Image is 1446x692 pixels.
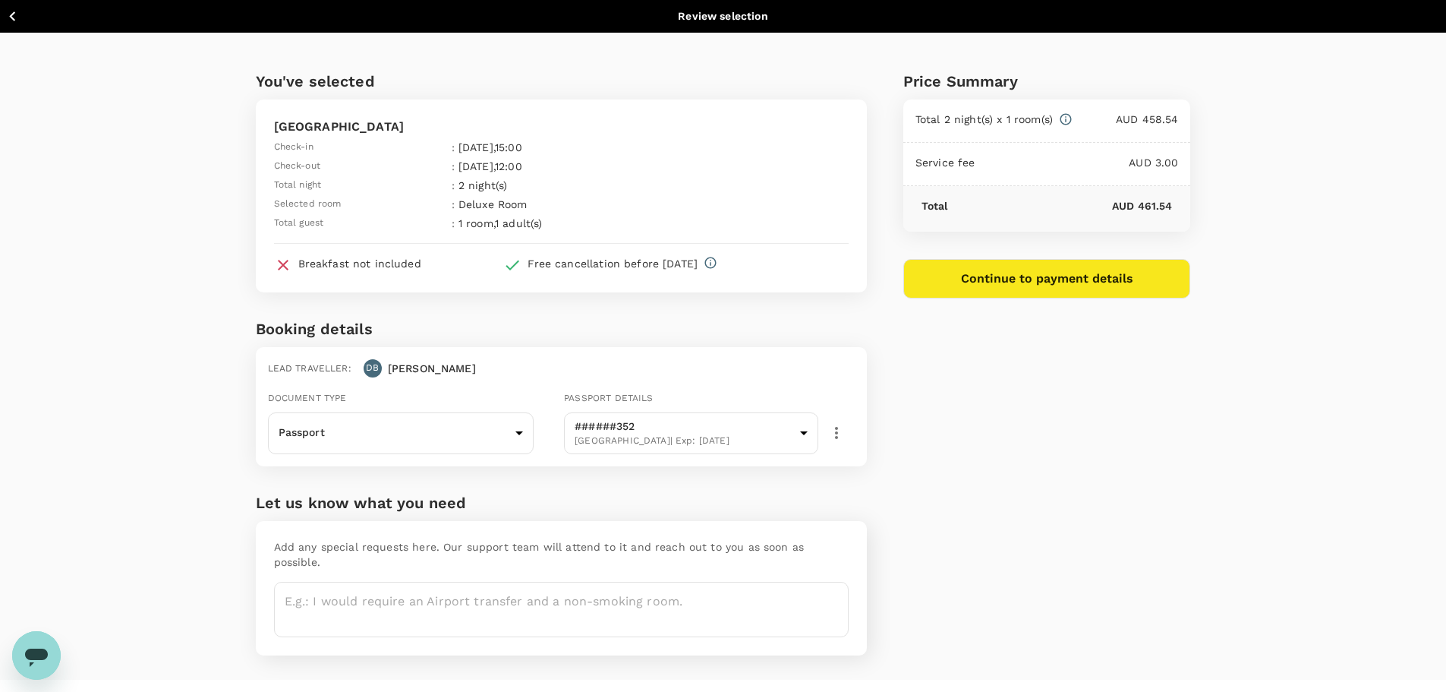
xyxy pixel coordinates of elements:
[564,408,818,459] div: ######352[GEOGRAPHIC_DATA]| Exp: [DATE]
[1073,112,1178,127] p: AUD 458.54
[268,414,534,452] div: Passport
[28,8,137,24] p: Back to hotel details
[915,112,1053,127] p: Total 2 night(s) x 1 room(s)
[921,198,948,213] p: Total
[274,539,849,570] p: Add any special requests here. Our support team will attend to it and reach out to you as soon as...
[452,197,455,212] span: :
[452,140,455,155] span: :
[274,197,342,212] span: Selected room
[678,8,767,24] div: Review selection
[256,69,867,93] h6: You've selected
[704,256,717,270] svg: Full refund before 2025-10-03 23:59 Cancelation after 2025-10-03 23:59, cancelation fee of AUD 20...
[458,159,673,174] p: [DATE] , 12:00
[274,140,313,155] span: Check-in
[458,197,673,212] p: Deluxe Room
[452,178,455,193] span: :
[274,159,320,174] span: Check-out
[903,69,1191,93] div: Price Summary
[458,140,673,155] p: [DATE] , 15:00
[915,155,975,170] p: Service fee
[458,216,673,231] p: 1 room , 1 adult(s)
[975,155,1178,170] p: AUD 3.00
[564,393,653,403] span: Passport details
[948,198,1173,213] p: AUD 461.54
[366,361,379,376] span: DB
[268,393,347,403] span: Document type
[575,419,794,434] p: ######352
[452,216,455,231] span: :
[274,118,849,136] p: [GEOGRAPHIC_DATA]
[575,434,794,449] span: [GEOGRAPHIC_DATA] | Exp: [DATE]
[274,178,322,193] span: Total night
[279,425,510,440] p: Passport
[256,317,867,341] h6: Booking details
[268,363,351,374] span: Lead traveller :
[274,136,676,231] table: simple table
[298,256,421,271] div: Breakfast not included
[388,361,476,376] p: [PERSON_NAME]
[12,631,61,680] iframe: Button to launch messaging window
[274,216,324,231] span: Total guest
[528,256,698,271] div: Free cancellation before [DATE]
[458,178,673,193] p: 2 night(s)
[256,491,867,515] h6: Let us know what you need
[452,159,455,174] span: :
[903,259,1191,299] button: Continue to payment details
[6,7,137,26] button: Back to hotel details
